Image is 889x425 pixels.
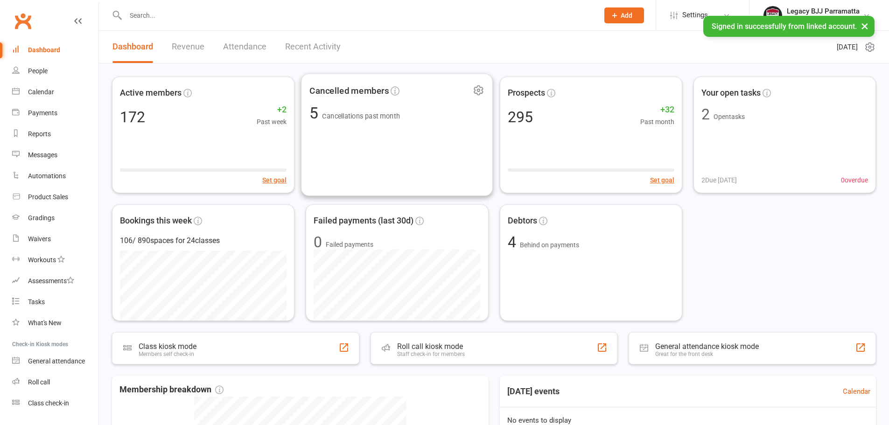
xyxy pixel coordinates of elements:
a: Payments [12,103,98,124]
a: Revenue [172,31,204,63]
span: Your open tasks [701,86,761,100]
span: Past week [257,117,287,127]
div: Messages [28,151,57,159]
div: Product Sales [28,193,68,201]
div: Dashboard [28,46,60,54]
div: 106 / 890 spaces for 24 classes [120,235,287,247]
span: Cancelled members [309,84,389,98]
a: Attendance [223,31,266,63]
div: 0 [314,235,322,250]
span: Membership breakdown [119,383,224,397]
span: Add [621,12,632,19]
div: Assessments [28,277,74,285]
a: Product Sales [12,187,98,208]
div: Gradings [28,214,55,222]
a: Roll call [12,372,98,393]
span: Failed payments [326,239,373,250]
div: People [28,67,48,75]
div: Class check-in [28,399,69,407]
span: Behind on payments [520,241,579,249]
span: 2 Due [DATE] [701,175,737,185]
div: Legacy BJJ Parramatta [787,7,860,15]
div: General attendance kiosk mode [655,342,759,351]
div: Staff check-in for members [397,351,465,357]
h3: [DATE] events [500,383,567,400]
button: Set goal [262,175,287,185]
div: Roll call kiosk mode [397,342,465,351]
a: People [12,61,98,82]
button: Set goal [650,175,674,185]
a: Class kiosk mode [12,393,98,414]
span: Signed in successfully from linked account. [712,22,857,31]
a: Tasks [12,292,98,313]
div: Members self check-in [139,351,196,357]
div: Reports [28,130,51,138]
span: +2 [257,103,287,117]
a: Waivers [12,229,98,250]
span: Past month [640,117,674,127]
div: What's New [28,319,62,327]
a: Dashboard [112,31,153,63]
span: +32 [640,103,674,117]
a: General attendance kiosk mode [12,351,98,372]
div: Payments [28,109,57,117]
span: Failed payments (last 30d) [314,214,413,228]
span: Settings [682,5,708,26]
div: Legacy BJJ Parramatta [787,15,860,24]
span: Open tasks [714,113,745,120]
div: Class kiosk mode [139,342,196,351]
div: Calendar [28,88,54,96]
span: Debtors [508,214,537,228]
a: Calendar [843,386,870,397]
span: Bookings this week [120,214,192,228]
div: General attendance [28,357,85,365]
span: 4 [508,233,520,251]
a: Gradings [12,208,98,229]
div: Automations [28,172,66,180]
span: Prospects [508,86,545,100]
a: Dashboard [12,40,98,61]
div: Great for the front desk [655,351,759,357]
div: Roll call [28,378,50,386]
input: Search... [123,9,592,22]
button: × [856,16,873,36]
a: Recent Activity [285,31,341,63]
span: Active members [120,86,182,100]
span: Cancellations past month [322,112,400,120]
a: Workouts [12,250,98,271]
span: 0 overdue [841,175,868,185]
a: Reports [12,124,98,145]
div: 2 [701,107,710,122]
img: thumb_image1742356836.png [763,6,782,25]
div: Waivers [28,235,51,243]
a: Automations [12,166,98,187]
button: Add [604,7,644,23]
a: Clubworx [11,9,35,33]
div: 172 [120,110,145,125]
div: Tasks [28,298,45,306]
a: Assessments [12,271,98,292]
a: What's New [12,313,98,334]
a: Calendar [12,82,98,103]
div: Workouts [28,256,56,264]
a: Messages [12,145,98,166]
span: 5 [309,104,322,123]
span: [DATE] [837,42,858,53]
div: 295 [508,110,533,125]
